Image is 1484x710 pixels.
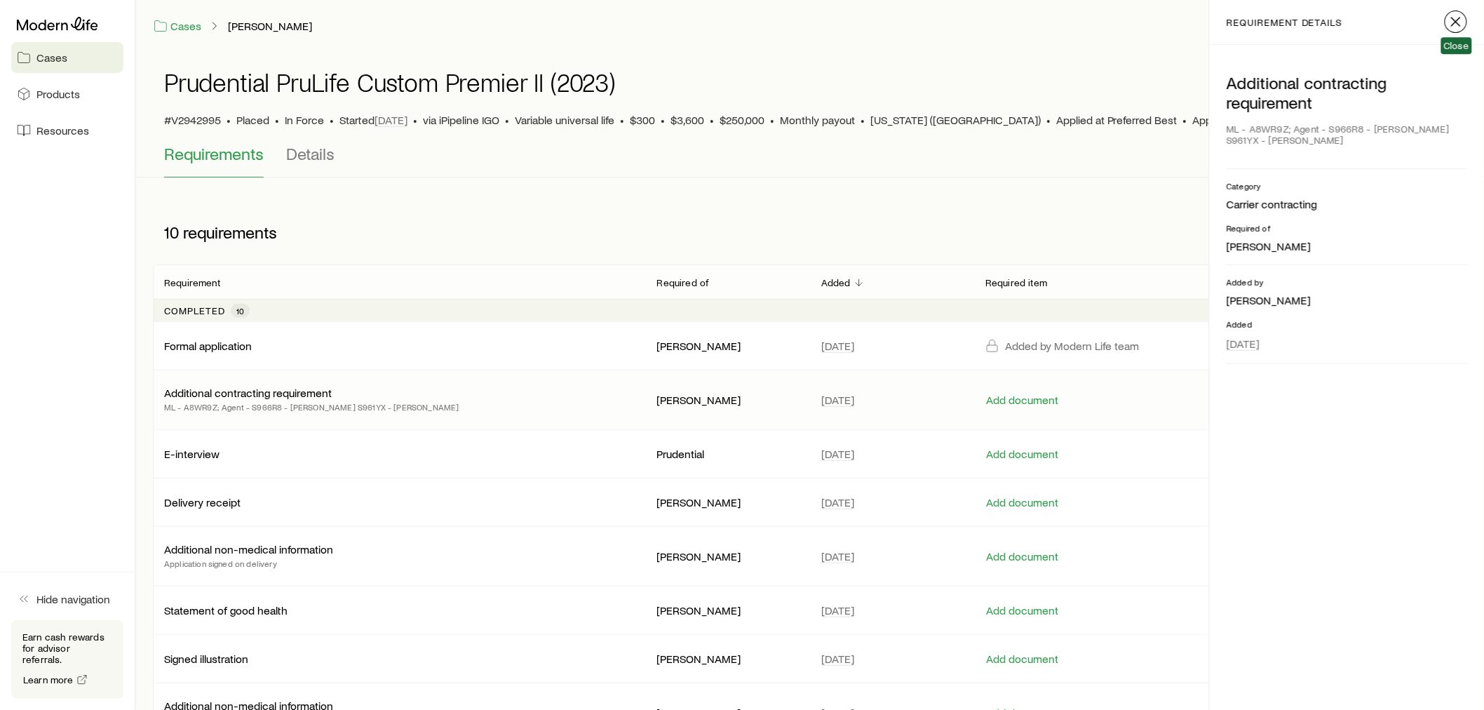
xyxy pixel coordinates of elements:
button: Add document [985,550,1059,563]
span: • [413,113,417,127]
p: Required item [985,277,1047,288]
span: • [1183,113,1187,127]
span: requirements [183,222,277,242]
p: Required of [1227,222,1467,234]
span: #V2942995 [164,113,221,127]
span: 10 [164,222,179,242]
p: Additional contracting requirement [164,386,332,400]
p: Added by [1227,276,1467,288]
p: Delivery receipt [164,495,241,509]
p: [PERSON_NAME] [1227,293,1467,307]
a: [PERSON_NAME] [227,20,313,33]
span: [DATE] [821,339,854,353]
span: Applied at Preferred Best [1056,113,1178,127]
div: Application details tabs [164,144,1456,177]
span: $250,000 [720,113,764,127]
button: Add document [985,604,1059,617]
span: • [330,113,334,127]
p: Required of [657,277,710,288]
span: Resources [36,123,89,138]
p: Statement of good health [164,603,288,617]
button: Hide navigation [11,584,123,615]
p: Started [339,113,407,127]
span: • [620,113,624,127]
p: Added by Modern Life team [1005,339,1139,353]
p: Prudential [657,447,799,461]
span: • [770,113,774,127]
span: • [861,113,865,127]
span: [DATE] [821,447,854,461]
p: Category [1227,180,1467,192]
span: Requirements [164,144,264,163]
button: Add document [985,652,1059,666]
span: [DATE] [1227,337,1260,351]
p: Formal application [164,339,252,353]
a: Products [11,79,123,109]
span: • [505,113,509,127]
p: E-interview [164,447,220,461]
span: • [227,113,231,127]
p: Additional non-medical information [164,542,333,556]
span: via iPipeline IGO [423,113,499,127]
p: [PERSON_NAME] [657,549,799,563]
span: [DATE] [821,495,854,509]
p: Application signed on delivery [164,556,333,570]
p: [PERSON_NAME] [657,495,799,509]
span: $3,600 [670,113,704,127]
span: [DATE] [821,603,854,617]
span: In Force [285,113,324,127]
span: $300 [630,113,655,127]
p: Additional contracting requirement [1227,73,1467,112]
p: Placed [236,113,269,127]
span: [DATE] [375,113,407,127]
p: Completed [164,305,225,316]
span: Products [36,87,80,101]
span: Variable universal life [515,113,614,127]
span: [DATE] [821,549,854,563]
div: ML - A8WR9Z; Agent - S966R8 - [PERSON_NAME] S961YX - [PERSON_NAME] [1227,118,1467,152]
p: Carrier contracting [1227,197,1467,211]
span: Monthly payout [780,113,855,127]
p: [PERSON_NAME] [1227,239,1467,253]
span: • [275,113,279,127]
span: • [710,113,714,127]
button: Add document [985,448,1059,461]
p: Added [1227,319,1467,330]
a: Cases [153,18,202,34]
span: [DATE] [821,652,854,666]
p: [PERSON_NAME] [657,393,799,407]
p: [PERSON_NAME] [657,652,799,666]
p: requirement details [1227,17,1342,28]
p: Earn cash rewards for advisor referrals. [22,631,112,665]
a: Cases [11,42,123,73]
span: Close [1444,40,1469,51]
p: Added [821,277,851,288]
p: Signed illustration [164,652,248,666]
p: ML - A8WR9Z; Agent - S966R8 - [PERSON_NAME] S961YX - [PERSON_NAME] [164,400,459,414]
a: Resources [11,115,123,146]
h1: Prudential PruLife Custom Premier II (2023) [164,68,615,96]
span: Learn more [23,675,74,685]
span: 10 [236,305,244,316]
button: Add document [985,496,1059,509]
span: [US_STATE] ([GEOGRAPHIC_DATA]) [870,113,1041,127]
button: Add document [985,394,1059,407]
span: Hide navigation [36,592,110,606]
span: • [661,113,665,127]
p: Requirement [164,277,220,288]
p: [PERSON_NAME] [657,339,799,353]
span: • [1046,113,1051,127]
span: [DATE] [821,393,854,407]
div: Earn cash rewards for advisor referrals.Learn more [11,620,123,699]
span: Details [286,144,335,163]
span: Approved at Preferred Best [1193,113,1326,127]
span: Cases [36,51,67,65]
p: [PERSON_NAME] [657,603,799,617]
